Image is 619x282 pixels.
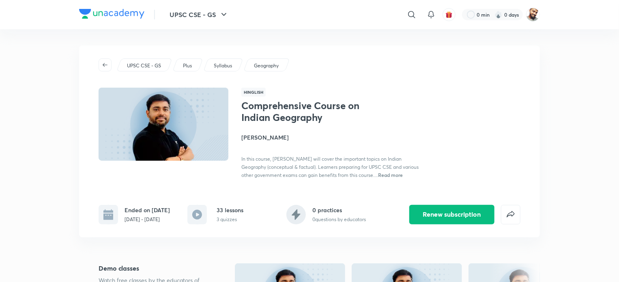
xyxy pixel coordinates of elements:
[126,62,163,69] a: UPSC CSE - GS
[97,87,230,161] img: Thumbnail
[443,8,456,21] button: avatar
[312,206,366,214] h6: 0 practices
[494,11,503,19] img: streak
[409,205,494,224] button: Renew subscription
[127,62,161,69] p: UPSC CSE - GS
[253,62,280,69] a: Geography
[183,62,192,69] p: Plus
[526,8,540,22] img: Sumit Kumar
[217,216,243,223] p: 3 quizzes
[182,62,193,69] a: Plus
[501,205,520,224] button: false
[445,11,453,18] img: avatar
[99,263,209,273] h5: Demo classes
[241,156,419,178] span: In this course, [PERSON_NAME] will cover the important topics on Indian Geography (conceptual & f...
[165,6,234,23] button: UPSC CSE - GS
[241,100,374,123] h1: Comprehensive Course on Indian Geography
[254,62,279,69] p: Geography
[378,172,403,178] span: Read more
[214,62,232,69] p: Syllabus
[312,216,366,223] p: 0 questions by educators
[79,9,144,21] a: Company Logo
[217,206,243,214] h6: 33 lessons
[125,216,170,223] p: [DATE] - [DATE]
[241,133,423,142] h4: [PERSON_NAME]
[125,206,170,214] h6: Ended on [DATE]
[79,9,144,19] img: Company Logo
[213,62,234,69] a: Syllabus
[241,88,266,97] span: Hinglish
